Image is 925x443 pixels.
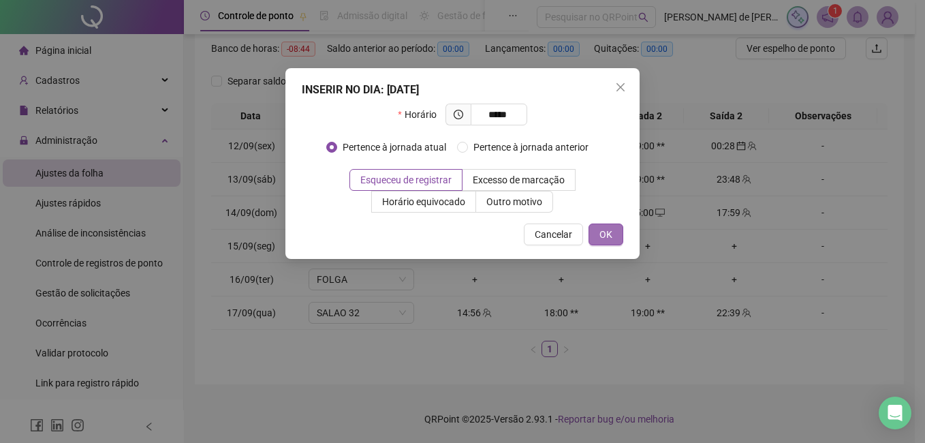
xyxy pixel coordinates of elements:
[473,174,565,185] span: Excesso de marcação
[360,174,452,185] span: Esqueceu de registrar
[398,104,445,125] label: Horário
[589,224,623,245] button: OK
[524,224,583,245] button: Cancelar
[615,82,626,93] span: close
[486,196,542,207] span: Outro motivo
[337,140,452,155] span: Pertence à jornada atual
[535,227,572,242] span: Cancelar
[454,110,463,119] span: clock-circle
[599,227,612,242] span: OK
[610,76,631,98] button: Close
[468,140,594,155] span: Pertence à jornada anterior
[302,82,623,98] div: INSERIR NO DIA : [DATE]
[879,397,911,429] div: Open Intercom Messenger
[382,196,465,207] span: Horário equivocado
